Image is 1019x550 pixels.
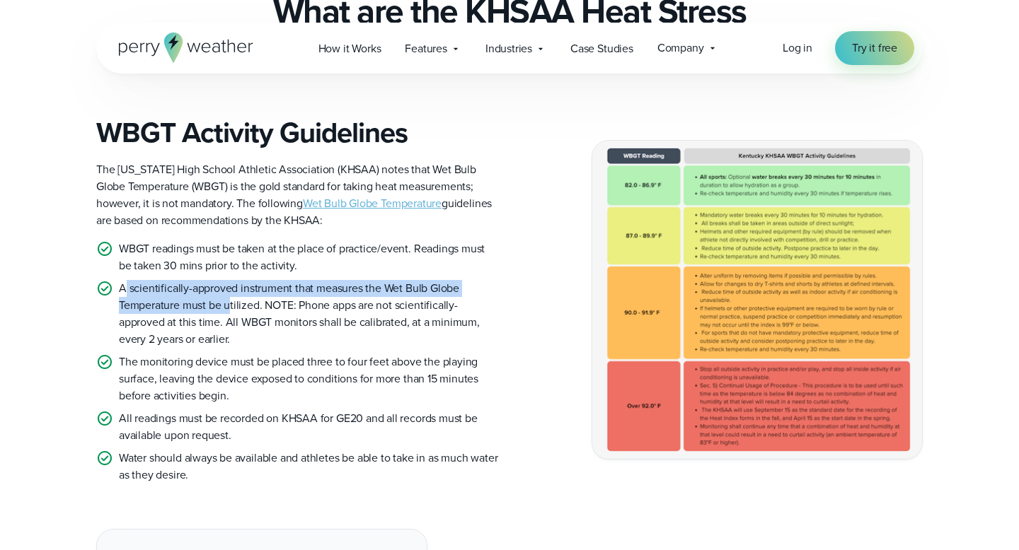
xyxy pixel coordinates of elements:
[119,450,498,484] p: Water should always be available and athletes be able to take in as much water as they desire.
[657,40,704,57] span: Company
[96,161,492,228] span: The [US_STATE] High School Athletic Association (KHSAA) notes that Wet Bulb Globe Temperature (WB...
[852,40,897,57] span: Try it free
[783,40,812,57] a: Log in
[835,31,914,65] a: Try it free
[119,410,498,444] p: All readings must be recorded on KHSAA for GE20 and all records must be available upon request.
[119,280,498,348] p: A scientifically-approved instrument that measures the Wet Bulb Globe Temperature must be utilize...
[485,40,532,57] span: Industries
[405,40,447,57] span: Features
[558,34,645,63] a: Case Studies
[318,40,381,57] span: How it Works
[783,40,812,56] span: Log in
[96,116,498,150] h3: WBGT Activity Guidelines
[306,34,393,63] a: How it Works
[303,195,442,211] a: Wet Bulb Globe Temperature
[570,40,633,57] span: Case Studies
[119,240,498,274] p: WBGT readings must be taken at the place of practice/event. Readings must be taken 30 mins prior ...
[119,353,498,404] p: The monitoring device must be placed three to four feet above the playing surface, leaving the de...
[592,141,922,459] img: Kentucky WBGT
